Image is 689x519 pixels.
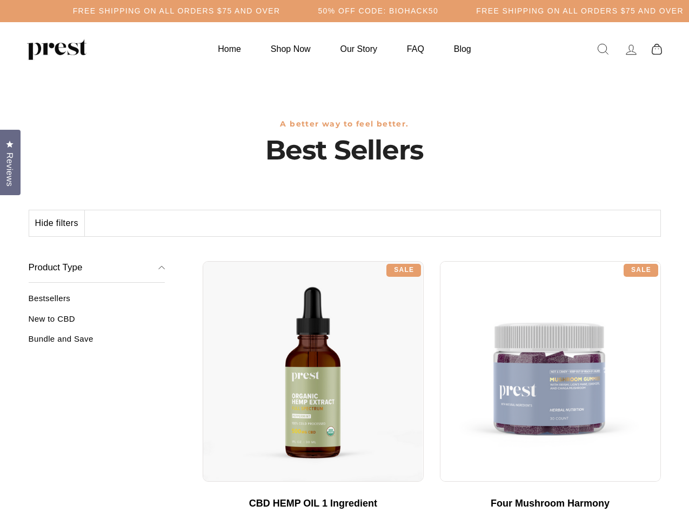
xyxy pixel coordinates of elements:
[29,119,661,129] h3: A better way to feel better.
[386,264,421,277] div: Sale
[440,38,485,59] a: Blog
[257,38,324,59] a: Shop Now
[476,6,684,16] h5: Free Shipping on all orders $75 and over
[393,38,438,59] a: FAQ
[213,498,413,510] div: CBD HEMP OIL 1 Ingredient
[29,253,165,283] button: Product Type
[451,498,650,510] div: Four Mushroom Harmony
[29,134,661,167] h1: Best Sellers
[29,210,85,236] button: Hide filters
[29,314,165,332] a: New to CBD
[3,152,17,187] span: Reviews
[29,294,165,311] a: Bestsellers
[624,264,658,277] div: Sale
[318,6,438,16] h5: 50% OFF CODE: BIOHACK50
[327,38,391,59] a: Our Story
[73,6,280,16] h5: Free Shipping on all orders $75 and over
[204,38,484,59] ul: Primary
[204,38,255,59] a: Home
[27,38,86,60] img: PREST ORGANICS
[29,334,165,352] a: Bundle and Save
